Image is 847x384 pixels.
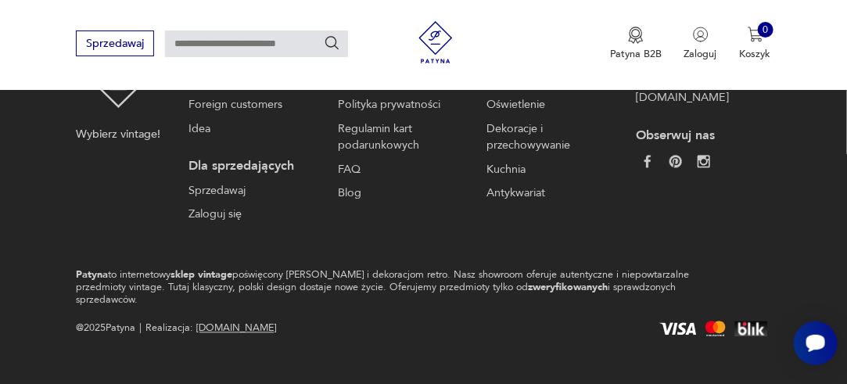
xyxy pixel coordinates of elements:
a: Sprzedawaj [76,40,153,49]
a: Kuchnia [487,161,616,178]
p: Zaloguj [684,47,717,61]
strong: zweryfikowanych [528,280,608,294]
a: Blog [338,185,466,202]
span: @ 2025 Patyna [76,320,135,337]
a: Foreign customers [188,96,317,113]
p: Obserwuj nas [636,127,764,145]
iframe: Smartsupp widget button [794,321,838,365]
img: Ikona medalu [628,27,644,44]
a: Polityka prywatności [338,96,466,113]
a: [DOMAIN_NAME] [196,321,276,335]
img: Visa [656,322,700,334]
a: Zaloguj się [188,206,317,223]
p: Patyna B2B [610,47,662,61]
a: Oświetlenie [487,96,616,113]
a: Ikona medaluPatyna B2B [610,27,662,61]
a: Sprzedawaj [188,182,317,199]
strong: Patyna [76,267,108,282]
img: da9060093f698e4c3cedc1453eec5031.webp [641,155,654,167]
img: 37d27d81a828e637adc9f9cb2e3d3a8a.webp [669,155,682,167]
a: Antykwariat [487,185,616,202]
img: Ikona koszyka [748,27,763,42]
img: Mastercard [703,321,728,336]
strong: sklep vintage [170,267,232,282]
div: 0 [758,22,773,38]
p: Wybierz vintage! [76,126,160,143]
img: c2fd9cf7f39615d9d6839a72ae8e59e5.webp [698,155,710,167]
button: Patyna B2B [610,27,662,61]
img: BLIK [731,321,771,336]
a: Idea [188,120,317,138]
img: Ikonka użytkownika [693,27,709,42]
button: Sprzedawaj [76,31,153,56]
p: to internetowy poświęcony [PERSON_NAME] i dekoracjom retro. Nasz showroom oferuje autentyczne i n... [76,268,721,307]
button: Zaloguj [684,27,717,61]
button: 0Koszyk [740,27,771,61]
a: FAQ [338,161,466,178]
img: Patyna - sklep z meblami i dekoracjami vintage [410,21,462,63]
div: | [139,320,142,337]
button: Szukaj [324,34,341,52]
a: Regulamin kart podarunkowych [338,120,466,154]
span: Realizacja: [145,320,276,337]
p: Dla sprzedających [188,158,317,175]
a: Dekoracje i przechowywanie [487,120,616,154]
p: Koszyk [740,47,771,61]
